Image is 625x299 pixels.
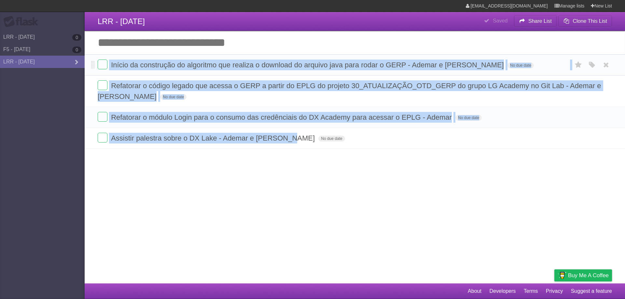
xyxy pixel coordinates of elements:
a: Terms [524,285,538,297]
span: Refatorar o módulo Login para o consumo das credênciais do DX Academy para acessar o EPLG - Ademar [111,113,453,121]
span: No due date [455,115,482,121]
span: Refatorar o código legado que acessa o GERP a partir do EPLG do projeto 30_ATUALIZAÇÃO_OTD_GERP d... [98,82,601,101]
span: Buy me a coffee [568,270,609,281]
button: Clone This List [558,15,612,27]
span: Assistir palestra sobre o DX Lake - Ademar e [PERSON_NAME] [111,134,316,142]
label: Done [98,60,107,69]
a: Suggest a feature [571,285,612,297]
b: Clone This List [573,18,607,24]
label: Done [98,133,107,143]
span: Início da construção do algoritmo que realiza o download do arquivo java para rodar o GERP - Adem... [111,61,506,69]
img: Buy me a coffee [558,270,566,281]
span: No due date [507,62,534,68]
a: Buy me a coffee [554,269,612,281]
a: About [468,285,481,297]
label: Done [98,80,107,90]
label: Star task [572,60,585,70]
b: Share List [528,18,552,24]
button: Share List [514,15,557,27]
span: No due date [160,94,187,100]
b: 0 [72,34,81,41]
label: Done [98,112,107,122]
a: Privacy [546,285,563,297]
span: No due date [318,136,345,142]
a: Developers [489,285,516,297]
span: LRR - [DATE] [98,17,145,26]
b: Saved [493,18,507,23]
b: 0 [72,47,81,53]
div: Flask [3,16,42,28]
